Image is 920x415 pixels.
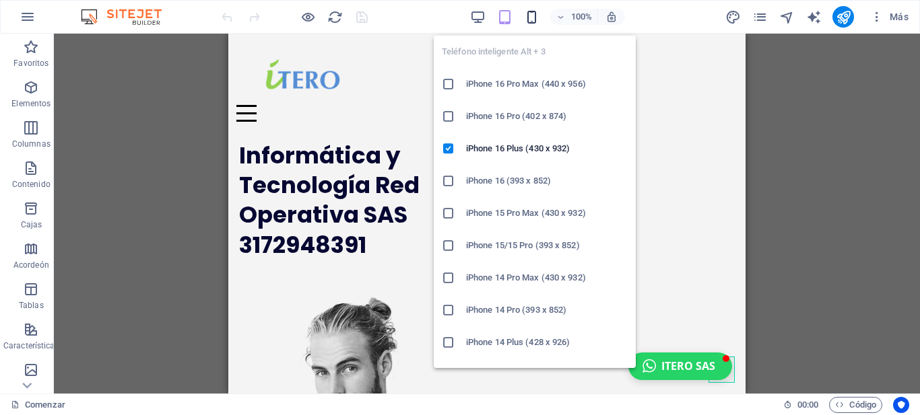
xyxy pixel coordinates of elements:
font: iPhone 15/15 Pro (393 x 852) [466,240,580,250]
font: iPhone 14 Pro Max (430 x 932) [466,272,586,282]
button: Centrados en el usuario [893,397,909,413]
img: Logotipo del editor [77,9,178,25]
h6: Tiempo de sesión [783,397,819,413]
font: iPhone 16 (393 x 852) [466,176,551,186]
i: Design (Ctrl+Alt+Y) [725,9,741,25]
button: generador de texto [806,9,822,25]
font: Más [890,11,909,22]
font: Código [849,400,876,410]
button: Código [829,397,882,413]
font: iPhone 14 Pro (393 x 852) [466,305,566,315]
button: páginas [752,9,768,25]
button: ITERO SAS [400,319,504,346]
font: iPhone 16 Pro Max (440 x 956) [466,79,586,89]
font: Características [3,341,59,350]
button: recargar [327,9,343,25]
i: Al cambiar el tamaño, se ajusta automáticamente el nivel de zoom para adaptarse al dispositivo el... [605,11,618,23]
font: Cajas [21,220,42,229]
font: iPhone 16 Plus (430 x 932) [466,143,570,153]
i: Escritor de IA [806,9,822,25]
i: Navegador [779,9,795,25]
font: Comenzar [25,400,65,410]
font: Tablas [19,301,44,310]
a: Haga clic para cancelar la selección. Haga doble clic para abrir Páginas. [11,397,65,413]
button: publicar [832,6,854,28]
font: Acordeón [13,260,49,270]
font: Columnas [12,139,51,149]
font: Elementos [11,99,51,108]
font: iPhone 15 Pro Max (430 x 932) [466,208,586,218]
button: 100% [550,9,598,25]
button: Más [865,6,914,28]
button: diseño [725,9,741,25]
font: iPhone 16 Pro (402 x 874) [466,111,566,121]
i: Recargar página [327,9,343,25]
font: Contenido [12,180,51,189]
font: iPhone 14 Plus (428 x 926) [466,337,570,347]
button: navegador [779,9,795,25]
font: 00:00 [797,400,818,410]
font: 100% [571,11,592,22]
font: Favoritos [13,59,48,68]
i: Publicar [836,9,851,25]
